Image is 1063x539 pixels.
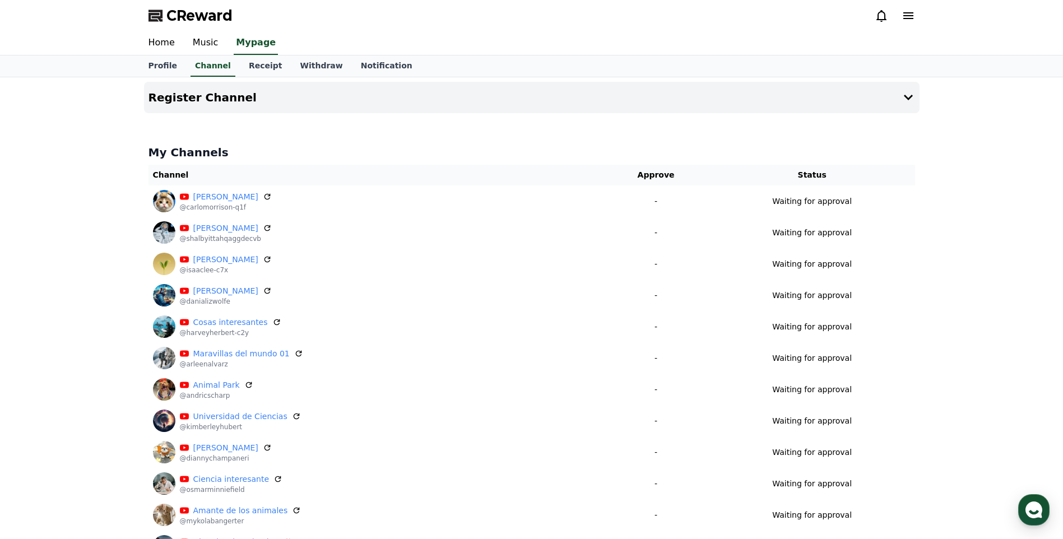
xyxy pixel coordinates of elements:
[240,55,291,77] a: Receipt
[180,485,283,494] p: @osmarminniefield
[772,509,852,521] p: Waiting for approval
[772,258,852,270] p: Waiting for approval
[180,203,272,212] p: @carlomorrison-q1f
[607,258,705,270] p: -
[153,378,175,401] img: Animal Park
[180,297,272,306] p: @danializwolfe
[153,347,175,369] img: Maravillas del mundo 01
[148,91,257,104] h4: Register Channel
[607,447,705,458] p: -
[180,517,301,526] p: @mykolabangerter
[193,254,258,266] a: [PERSON_NAME]
[772,478,852,490] p: Waiting for approval
[607,321,705,333] p: -
[772,196,852,207] p: Waiting for approval
[772,415,852,427] p: Waiting for approval
[772,352,852,364] p: Waiting for approval
[180,454,272,463] p: @diannychampaneri
[772,321,852,333] p: Waiting for approval
[180,266,272,275] p: @isaaclee-c7x
[148,7,233,25] a: CReward
[709,165,915,185] th: Status
[193,505,288,517] a: Amante de los animales
[180,328,281,337] p: @harveyherbert-c2y
[153,253,175,275] img: Isaac Lee
[180,422,301,431] p: @kimberleyhubert
[772,447,852,458] p: Waiting for approval
[234,31,278,55] a: Mypage
[148,165,603,185] th: Channel
[153,221,175,244] img: Shalby Ittah
[607,478,705,490] p: -
[153,441,175,463] img: Dianny Champaneri
[602,165,709,185] th: Approve
[193,191,258,203] a: [PERSON_NAME]
[153,315,175,338] img: Cosas interesantes
[193,348,290,360] a: Maravillas del mundo 01
[191,55,235,77] a: Channel
[607,196,705,207] p: -
[180,360,303,369] p: @arleenalvarz
[193,379,240,391] a: Animal Park
[180,234,272,243] p: @shalbyittahqaggdecvb
[193,317,268,328] a: Cosas interesantes
[184,31,228,55] a: Music
[607,384,705,396] p: -
[166,7,233,25] span: CReward
[193,473,270,485] a: Ciencia interesante
[193,285,258,297] a: [PERSON_NAME]
[607,352,705,364] p: -
[193,442,258,454] a: [PERSON_NAME]
[607,509,705,521] p: -
[153,284,175,306] img: Danializ Wolfe
[772,227,852,239] p: Waiting for approval
[140,55,186,77] a: Profile
[193,222,258,234] a: [PERSON_NAME]
[144,82,920,113] button: Register Channel
[291,55,351,77] a: Withdraw
[140,31,184,55] a: Home
[153,410,175,432] img: Universidad de Ciencias
[607,415,705,427] p: -
[193,411,287,422] a: Universidad de Ciencias
[153,504,175,526] img: Amante de los animales
[607,227,705,239] p: -
[772,290,852,301] p: Waiting for approval
[148,145,915,160] h4: My Channels
[153,190,175,212] img: Carlo Morrison
[607,290,705,301] p: -
[772,384,852,396] p: Waiting for approval
[352,55,421,77] a: Notification
[153,472,175,495] img: Ciencia interesante
[180,391,253,400] p: @andricscharp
